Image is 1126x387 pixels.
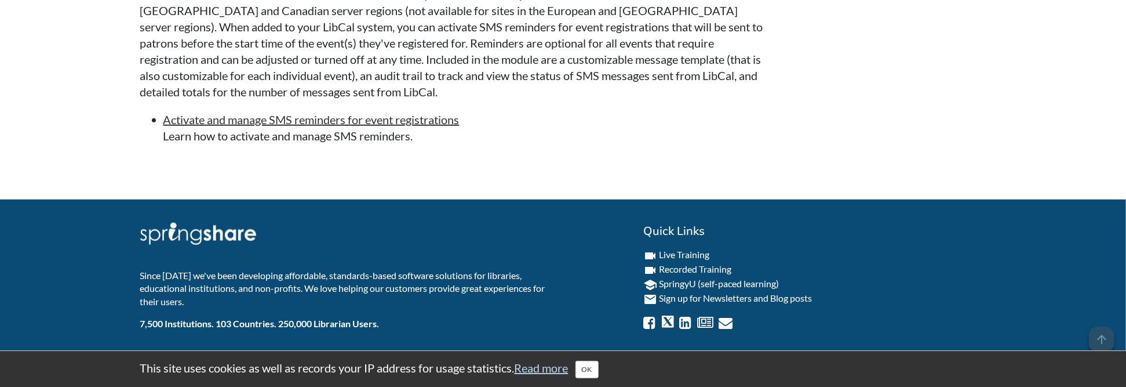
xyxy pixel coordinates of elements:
p: Since [DATE] we've been developing affordable, standards-based software solutions for libraries, ... [140,269,555,308]
a: arrow_upward [1089,328,1114,342]
li: Learn how to activate and manage SMS reminders. [163,111,766,144]
i: school [644,278,658,292]
i: videocam [644,263,658,277]
a: Recorded Training [659,263,732,274]
span: arrow_upward [1089,327,1114,352]
div: This site uses cookies as well as records your IP address for usage statistics. [129,360,998,378]
a: Read more [515,361,569,375]
b: 7,500 Institutions. 103 Countries. 250,000 Librarian Users. [140,318,380,329]
a: Activate and manage SMS reminders for event registrations [163,113,460,126]
img: Springshare [140,223,256,245]
a: Sign up for Newsletters and Blog posts [659,292,812,303]
h2: Quick Links [644,223,986,239]
button: Close [575,361,599,378]
i: videocam [644,249,658,263]
a: SpringyU (self-paced learning) [659,278,779,289]
a: Live Training [659,249,710,260]
i: email [644,292,658,306]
